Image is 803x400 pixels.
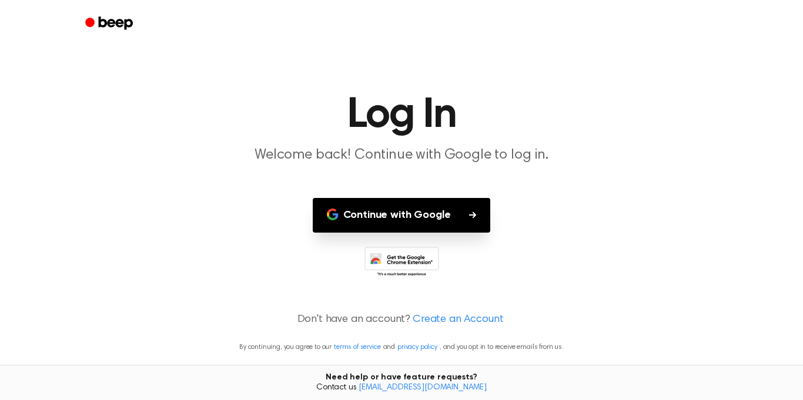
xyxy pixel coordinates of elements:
[359,384,487,392] a: [EMAIL_ADDRESS][DOMAIN_NAME]
[413,312,503,328] a: Create an Account
[176,146,627,165] p: Welcome back! Continue with Google to log in.
[7,383,796,394] span: Contact us
[14,342,789,352] p: By continuing, you agree to our and , and you opt in to receive emails from us.
[313,198,491,233] button: Continue with Google
[334,344,380,351] a: terms of service
[101,94,702,136] h1: Log In
[77,12,143,35] a: Beep
[14,312,789,328] p: Don't have an account?
[397,344,437,351] a: privacy policy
